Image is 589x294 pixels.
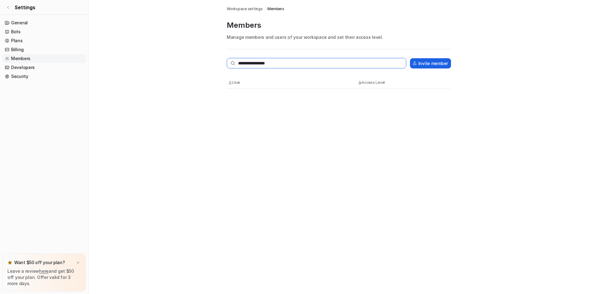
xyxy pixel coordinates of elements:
a: Members [267,6,284,12]
p: Leave a review and get $50 off your plan. Offer valid for 3 more days. [7,268,81,287]
img: Access Level [358,81,362,84]
span: / [265,6,266,12]
img: star [7,260,12,265]
a: Billing [2,45,86,54]
p: Members [227,20,451,30]
a: Bots [2,27,86,36]
button: Invite member [410,58,451,68]
th: User [228,80,357,86]
a: Developers [2,63,86,72]
img: User [228,81,232,84]
p: Want $50 off your plan? [14,259,65,266]
a: Plans [2,36,86,45]
a: here [39,268,49,274]
a: Security [2,72,86,81]
span: Settings [15,4,35,11]
a: Workspace settings [227,6,263,12]
p: Manage members and users of your workspace and set their access level. [227,34,451,40]
th: Access Level [357,80,413,86]
a: Members [2,54,86,63]
a: General [2,18,86,27]
img: x [76,261,80,265]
